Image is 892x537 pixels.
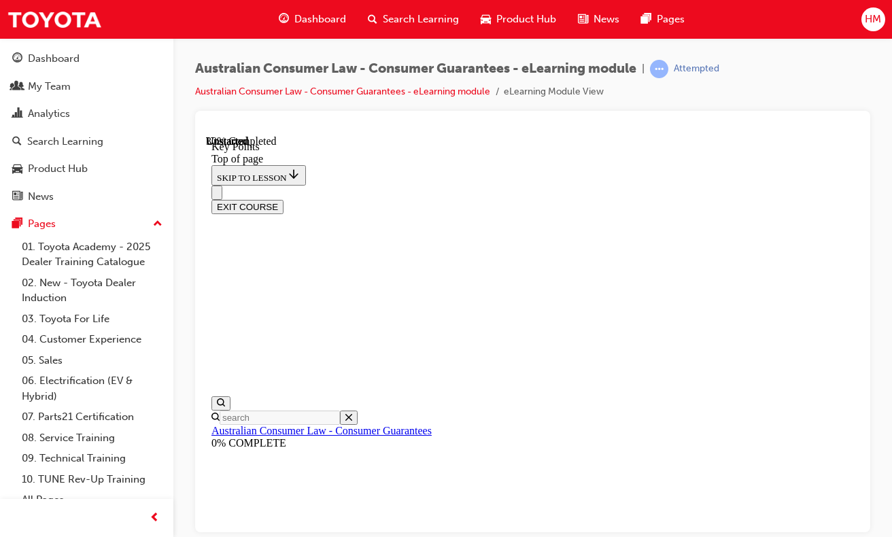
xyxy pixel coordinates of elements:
[12,108,22,120] span: chart-icon
[5,101,168,126] a: Analytics
[14,275,134,290] input: Search
[195,61,636,77] span: Australian Consumer Law - Consumer Guarantees - eLearning module
[279,11,289,28] span: guage-icon
[357,5,470,33] a: search-iconSearch Learning
[150,510,160,527] span: prev-icon
[27,134,103,150] div: Search Learning
[657,12,685,27] span: Pages
[12,81,22,93] span: people-icon
[578,11,588,28] span: news-icon
[12,191,22,203] span: news-icon
[16,370,168,406] a: 06. Electrification (EV & Hybrid)
[5,211,168,237] button: Pages
[268,5,357,33] a: guage-iconDashboard
[5,5,648,18] div: Key Points
[642,61,645,77] span: |
[16,448,168,469] a: 09. Technical Training
[16,469,168,490] a: 10. TUNE Rev-Up Training
[5,129,168,154] a: Search Learning
[567,5,630,33] a: news-iconNews
[383,12,459,27] span: Search Learning
[28,216,56,232] div: Pages
[5,65,78,79] button: EXIT COURSE
[861,7,885,31] button: HM
[16,489,168,510] a: All Pages
[12,163,22,175] span: car-icon
[28,79,71,94] div: My Team
[16,428,168,449] a: 08. Service Training
[5,302,648,314] div: 0% COMPLETE
[16,350,168,371] a: 05. Sales
[12,136,22,148] span: search-icon
[5,156,168,181] a: Product Hub
[865,12,881,27] span: HM
[294,12,346,27] span: Dashboard
[5,30,100,50] button: SKIP TO LESSON
[470,5,567,33] a: car-iconProduct Hub
[16,273,168,309] a: 02. New - Toyota Dealer Induction
[481,11,491,28] span: car-icon
[650,60,668,78] span: learningRecordVerb_ATTEMPT-icon
[5,184,168,209] a: News
[195,86,490,97] a: Australian Consumer Law - Consumer Guarantees - eLearning module
[594,12,619,27] span: News
[5,261,24,275] button: Open search menu
[28,161,88,177] div: Product Hub
[28,106,70,122] div: Analytics
[16,329,168,350] a: 04. Customer Experience
[28,189,54,205] div: News
[496,12,556,27] span: Product Hub
[16,237,168,273] a: 01. Toyota Academy - 2025 Dealer Training Catalogue
[5,74,168,99] a: My Team
[674,63,719,75] div: Attempted
[7,4,102,35] img: Trak
[5,18,648,30] div: Top of page
[5,50,16,65] button: Close navigation menu
[28,51,80,67] div: Dashboard
[5,46,168,71] a: Dashboard
[16,309,168,330] a: 03. Toyota For Life
[504,84,604,100] li: eLearning Module View
[368,11,377,28] span: search-icon
[11,37,95,48] span: SKIP TO LESSON
[16,406,168,428] a: 07. Parts21 Certification
[134,275,152,290] button: Close search menu
[5,290,226,301] a: Australian Consumer Law - Consumer Guarantees
[12,218,22,230] span: pages-icon
[12,53,22,65] span: guage-icon
[641,11,651,28] span: pages-icon
[153,215,162,233] span: up-icon
[5,44,168,211] button: DashboardMy TeamAnalyticsSearch LearningProduct HubNews
[630,5,696,33] a: pages-iconPages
